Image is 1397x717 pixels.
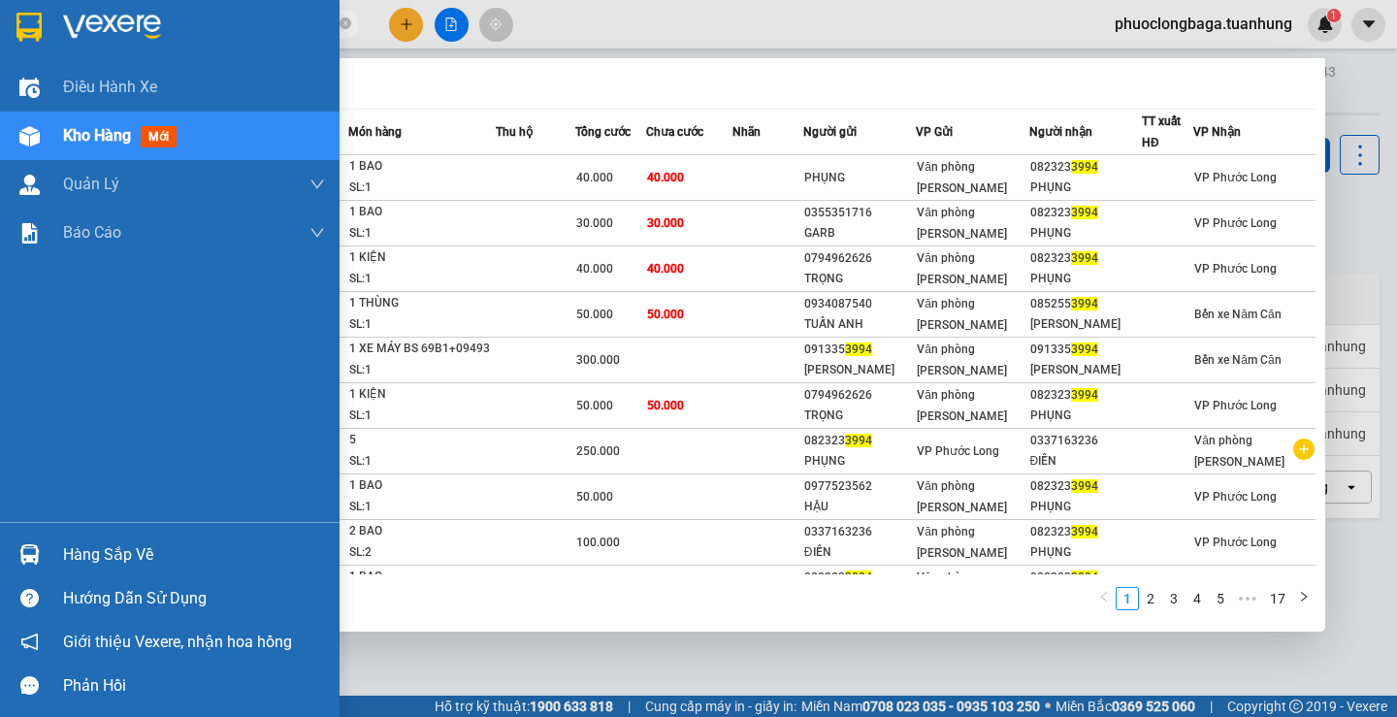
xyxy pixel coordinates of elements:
[349,567,495,588] div: 1 BAO
[576,353,620,367] span: 300.000
[1030,294,1141,314] div: 085255
[804,360,915,380] div: [PERSON_NAME]
[576,444,620,458] span: 250.000
[20,589,39,607] span: question-circle
[349,406,495,427] div: SL: 1
[804,431,915,451] div: 082323
[1071,570,1098,584] span: 3994
[1071,525,1098,538] span: 3994
[349,430,495,451] div: 5
[804,497,915,517] div: HẬU
[1092,587,1116,610] button: left
[1194,262,1277,276] span: VP Phước Long
[917,525,1007,560] span: Văn phòng [PERSON_NAME]
[349,521,495,542] div: 2 BAO
[1071,206,1098,219] span: 3994
[112,71,127,86] span: phone
[9,43,370,67] li: 85 [PERSON_NAME]
[1030,360,1141,380] div: [PERSON_NAME]
[349,247,495,269] div: 1 KIỆN
[9,67,370,91] li: 02839.63.63.63
[1030,385,1141,406] div: 082323
[1186,588,1208,609] a: 4
[1162,587,1186,610] li: 3
[141,126,177,147] span: mới
[349,542,495,564] div: SL: 2
[917,342,1007,377] span: Văn phòng [PERSON_NAME]
[1092,587,1116,610] li: Previous Page
[917,388,1007,423] span: Văn phòng [PERSON_NAME]
[1071,160,1098,174] span: 3994
[496,125,533,139] span: Thu hộ
[19,126,40,147] img: warehouse-icon
[16,13,42,42] img: logo-vxr
[63,671,325,701] div: Phản hồi
[349,497,495,518] div: SL: 1
[804,406,915,426] div: TRỌNG
[804,314,915,335] div: TUẤN ANH
[19,78,40,98] img: warehouse-icon
[63,584,325,613] div: Hướng dẫn sử dụng
[917,206,1007,241] span: Văn phòng [PERSON_NAME]
[1030,314,1141,335] div: [PERSON_NAME]
[1030,248,1141,269] div: 082323
[1030,476,1141,497] div: 082323
[19,175,40,195] img: warehouse-icon
[917,479,1007,514] span: Văn phòng [PERSON_NAME]
[309,177,325,192] span: down
[349,269,495,290] div: SL: 1
[1142,114,1181,149] span: TT xuất HĐ
[647,262,684,276] span: 40.000
[1194,399,1277,412] span: VP Phước Long
[1030,451,1141,472] div: ĐIỀN
[646,125,703,139] span: Chưa cước
[309,225,325,241] span: down
[112,47,127,62] span: environment
[917,160,1007,195] span: Văn phòng [PERSON_NAME]
[1030,223,1141,244] div: PHỤNG
[804,168,915,188] div: PHỤNG
[804,340,915,360] div: 091335
[349,314,495,336] div: SL: 1
[1292,587,1316,610] li: Next Page
[1263,587,1292,610] li: 17
[1071,342,1098,356] span: 3994
[349,156,495,178] div: 1 BAO
[804,223,915,244] div: GARB
[804,203,915,223] div: 0355351716
[804,385,915,406] div: 0794962626
[19,544,40,565] img: warehouse-icon
[804,294,915,314] div: 0934087540
[804,522,915,542] div: 0337163236
[349,451,495,473] div: SL: 1
[845,434,872,447] span: 3994
[63,540,325,570] div: Hàng sắp về
[1030,542,1141,563] div: PHỤNG
[576,536,620,549] span: 100.000
[647,216,684,230] span: 30.000
[1071,388,1098,402] span: 3994
[845,570,872,584] span: 3994
[1194,536,1277,549] span: VP Phước Long
[576,399,613,412] span: 50.000
[576,171,613,184] span: 40.000
[1030,406,1141,426] div: PHỤNG
[1194,216,1277,230] span: VP Phước Long
[348,125,402,139] span: Món hàng
[804,269,915,289] div: TRỌNG
[63,220,121,244] span: Báo cáo
[349,223,495,244] div: SL: 1
[1264,588,1291,609] a: 17
[1139,587,1162,610] li: 2
[340,17,351,29] span: close-circle
[576,216,613,230] span: 30.000
[1071,479,1098,493] span: 3994
[1030,178,1141,198] div: PHỤNG
[647,171,684,184] span: 40.000
[1030,522,1141,542] div: 082323
[112,13,275,37] b: [PERSON_NAME]
[1030,157,1141,178] div: 082323
[647,399,684,412] span: 50.000
[576,308,613,321] span: 50.000
[1193,125,1241,139] span: VP Nhận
